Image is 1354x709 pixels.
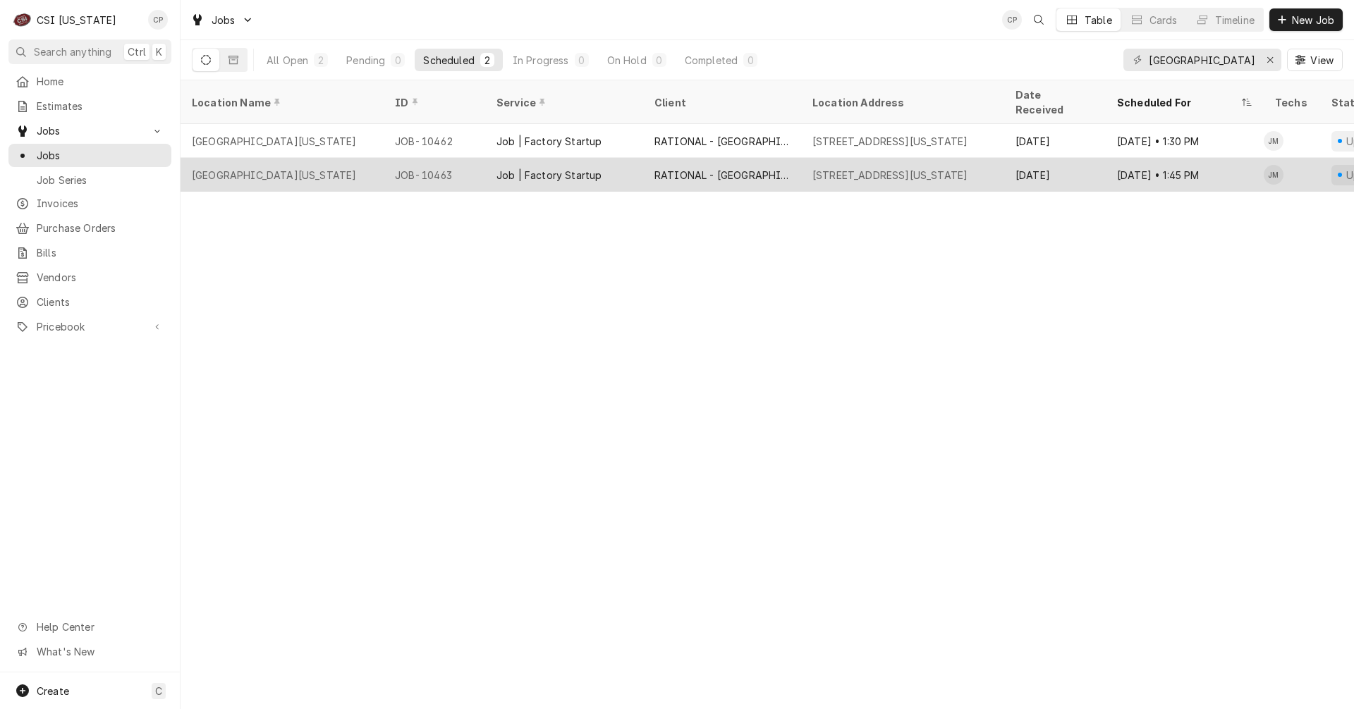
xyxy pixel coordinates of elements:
div: JOB-10463 [384,158,485,192]
div: 2 [317,53,325,68]
div: In Progress [513,53,569,68]
div: Service [496,95,629,110]
div: Jay Maiden's Avatar [1264,165,1283,185]
div: CSI Kentucky's Avatar [13,10,32,30]
div: CP [148,10,168,30]
span: Ctrl [128,44,146,59]
button: View [1287,49,1343,71]
div: 2 [483,53,492,68]
button: Erase input [1259,49,1281,71]
div: Cards [1149,13,1178,27]
span: Estimates [37,99,164,113]
div: Table [1085,13,1112,27]
div: JM [1264,165,1283,185]
button: Search anythingCtrlK [8,39,171,64]
div: [STREET_ADDRESS][US_STATE] [812,168,968,183]
div: Jay Maiden's Avatar [1264,131,1283,151]
div: CSI [US_STATE] [37,13,116,27]
div: [STREET_ADDRESS][US_STATE] [812,134,968,149]
div: Craig Pierce's Avatar [148,10,168,30]
div: [GEOGRAPHIC_DATA][US_STATE] [192,134,356,149]
div: CP [1002,10,1022,30]
span: Vendors [37,270,164,285]
div: 0 [655,53,664,68]
div: Timeline [1215,13,1255,27]
a: Invoices [8,192,171,215]
a: Home [8,70,171,93]
div: Scheduled For [1117,95,1238,110]
span: Pricebook [37,319,143,334]
a: Jobs [8,144,171,167]
div: [DATE] [1004,124,1106,158]
a: Go to Jobs [8,119,171,142]
span: Jobs [212,13,236,27]
a: Go to What's New [8,640,171,663]
div: Job | Factory Startup [496,168,602,183]
button: Open search [1027,8,1050,31]
div: JM [1264,131,1283,151]
div: RATIONAL - [GEOGRAPHIC_DATA] [654,168,790,183]
span: Jobs [37,123,143,138]
div: [DATE] • 1:30 PM [1106,124,1264,158]
span: New Job [1289,13,1337,27]
span: Clients [37,295,164,309]
a: Job Series [8,168,171,192]
div: Completed [685,53,738,68]
div: Client [654,95,787,110]
span: Bills [37,245,164,260]
div: C [13,10,32,30]
div: Location Name [192,95,370,110]
div: Pending [346,53,385,68]
span: Search anything [34,44,111,59]
a: Go to Help Center [8,615,171,639]
input: Keyword search [1149,49,1255,71]
div: All Open [267,53,308,68]
span: C [155,684,162,698]
a: Purchase Orders [8,216,171,240]
span: Invoices [37,196,164,211]
span: Purchase Orders [37,221,164,235]
div: Techs [1275,95,1309,110]
div: [GEOGRAPHIC_DATA][US_STATE] [192,168,356,183]
div: Job | Factory Startup [496,134,602,149]
div: Location Address [812,95,990,110]
span: Home [37,74,164,89]
div: 0 [394,53,402,68]
span: Help Center [37,619,163,634]
div: 0 [746,53,755,68]
div: ID [395,95,471,110]
div: [DATE] [1004,158,1106,192]
a: Go to Pricebook [8,315,171,338]
div: 0 [578,53,586,68]
a: Bills [8,241,171,264]
span: Jobs [37,148,164,163]
span: Create [37,685,69,697]
button: New Job [1269,8,1343,31]
span: What's New [37,644,163,659]
a: Vendors [8,266,171,289]
div: On Hold [607,53,647,68]
a: Clients [8,290,171,314]
span: View [1307,53,1336,68]
span: K [156,44,162,59]
div: JOB-10462 [384,124,485,158]
span: Job Series [37,173,164,187]
div: Craig Pierce's Avatar [1002,10,1022,30]
div: Date Received [1015,87,1092,117]
div: Scheduled [423,53,474,68]
div: [DATE] • 1:45 PM [1106,158,1264,192]
a: Go to Jobs [185,8,260,32]
a: Estimates [8,94,171,118]
div: RATIONAL - [GEOGRAPHIC_DATA] [654,134,790,149]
